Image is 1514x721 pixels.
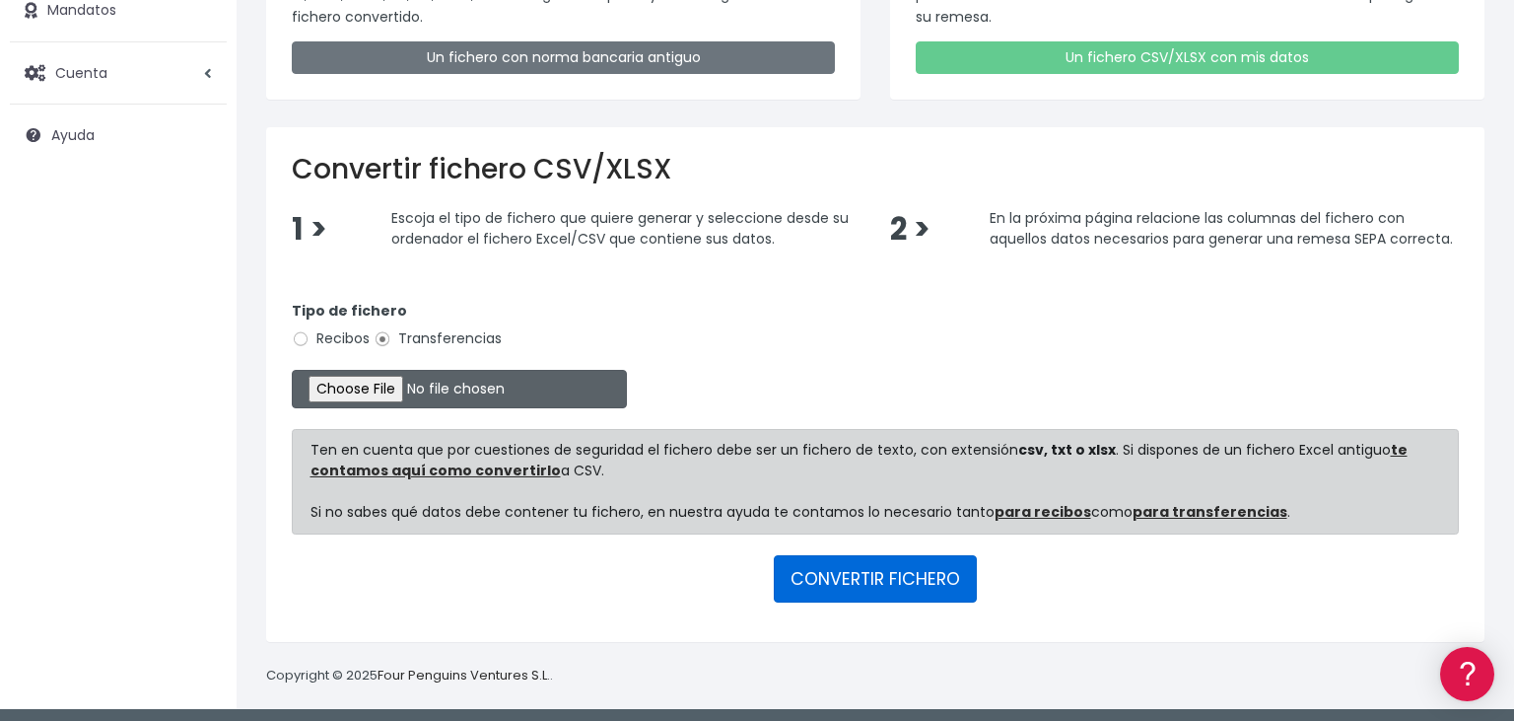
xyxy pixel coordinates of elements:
a: Formatos [20,250,375,280]
a: Problemas habituales [20,280,375,311]
label: Transferencias [374,328,502,349]
a: Ayuda [10,114,227,156]
a: POWERED BY ENCHANT [271,568,379,587]
div: Programadores [20,473,375,492]
a: Un fichero CSV/XLSX con mis datos [916,41,1459,74]
strong: Tipo de fichero [292,301,407,321]
button: Contáctanos [20,528,375,562]
p: Copyright © 2025 . [266,666,553,686]
span: 2 > [890,208,930,251]
a: Perfiles de empresas [20,341,375,372]
a: Four Penguins Ventures S.L. [378,666,550,685]
a: te contamos aquí como convertirlo [310,440,1408,480]
h2: Convertir fichero CSV/XLSX [292,153,1459,186]
span: Escoja el tipo de fichero que quiere generar y seleccione desde su ordenador el fichero Excel/CSV... [391,207,849,249]
div: Información general [20,137,375,156]
button: CONVERTIR FICHERO [774,555,977,603]
span: Ayuda [51,125,95,145]
div: Convertir ficheros [20,218,375,237]
span: Cuenta [55,62,107,82]
span: En la próxima página relacione las columnas del fichero con aquellos datos necesarios para genera... [990,207,1453,249]
a: Videotutoriales [20,311,375,341]
a: para transferencias [1133,502,1287,522]
label: Recibos [292,328,370,349]
div: Ten en cuenta que por cuestiones de seguridad el fichero debe ser un fichero de texto, con extens... [292,429,1459,535]
a: Un fichero con norma bancaria antiguo [292,41,835,74]
div: Facturación [20,392,375,410]
span: 1 > [292,208,327,251]
a: API [20,504,375,535]
strong: csv, txt o xlsx [1018,440,1116,460]
a: para recibos [995,502,1091,522]
a: Información general [20,168,375,198]
a: Cuenta [10,52,227,94]
a: General [20,423,375,454]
